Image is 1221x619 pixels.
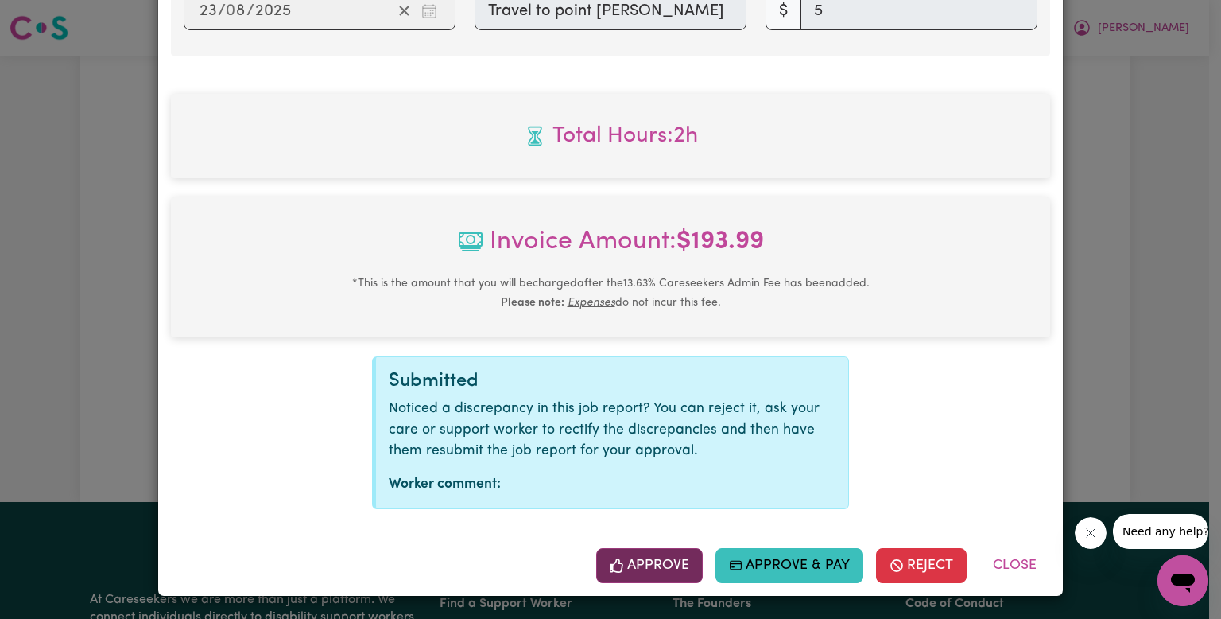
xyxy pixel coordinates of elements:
span: Need any help? [10,11,96,24]
p: Noticed a discrepancy in this job report? You can reject it, ask your care or support worker to r... [389,399,835,461]
span: Total hours worked: 2 hours [184,119,1037,153]
iframe: Close message [1075,517,1107,549]
b: Please note: [501,297,564,309]
strong: Worker comment: [389,477,501,491]
iframe: Button to launch messaging window [1157,555,1208,606]
span: / [218,2,226,20]
button: Approve & Pay [715,548,864,583]
iframe: Message from company [1113,514,1208,549]
span: Submitted [389,372,479,391]
span: 0 [226,3,235,19]
span: Invoice Amount: [184,223,1037,274]
button: Approve [596,548,703,583]
u: Expenses [568,297,615,309]
button: Reject [876,548,967,583]
button: Close [979,548,1050,583]
small: This is the amount that you will be charged after the 13.63 % Careseekers Admin Fee has been adde... [352,278,870,309]
span: / [246,2,254,20]
b: $ 193.99 [676,229,764,255]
